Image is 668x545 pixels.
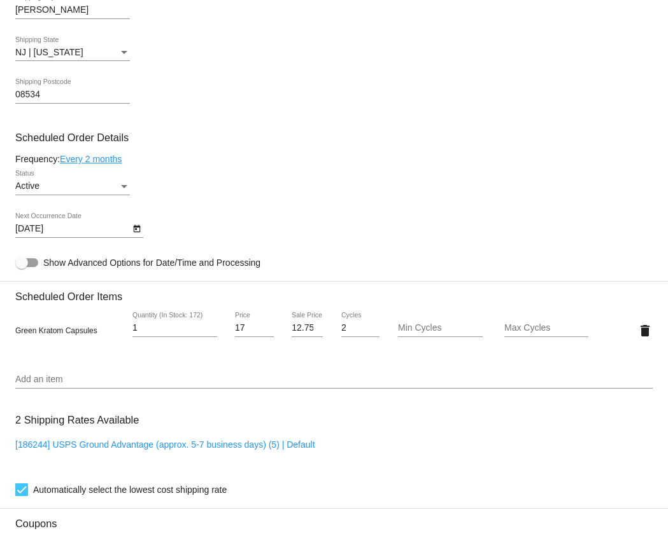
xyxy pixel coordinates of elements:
[60,154,122,164] a: Every 2 months
[15,406,139,434] h3: 2 Shipping Rates Available
[341,323,380,333] input: Cycles
[15,154,653,164] div: Frequency:
[130,221,143,235] button: Open calendar
[15,47,83,57] span: NJ | [US_STATE]
[15,90,130,100] input: Shipping Postcode
[15,181,39,191] span: Active
[15,5,130,15] input: Shipping City
[15,48,130,58] mat-select: Shipping State
[132,323,217,333] input: Quantity (In Stock: 172)
[292,323,323,333] input: Sale Price
[43,256,260,269] span: Show Advanced Options for Date/Time and Processing
[15,375,653,385] input: Add an item
[235,323,274,333] input: Price
[15,439,315,450] a: [186244] USPS Ground Advantage (approx. 5-7 business days) (5) | Default
[504,323,589,333] input: Max Cycles
[33,482,227,497] span: Automatically select the lowest cost shipping rate
[15,326,97,335] span: Green Kratom Capsules
[15,224,130,234] input: Next Occurrence Date
[15,132,653,144] h3: Scheduled Order Details
[398,323,483,333] input: Min Cycles
[15,181,130,191] mat-select: Status
[15,281,653,303] h3: Scheduled Order Items
[637,323,653,338] mat-icon: delete
[15,508,653,530] h3: Coupons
